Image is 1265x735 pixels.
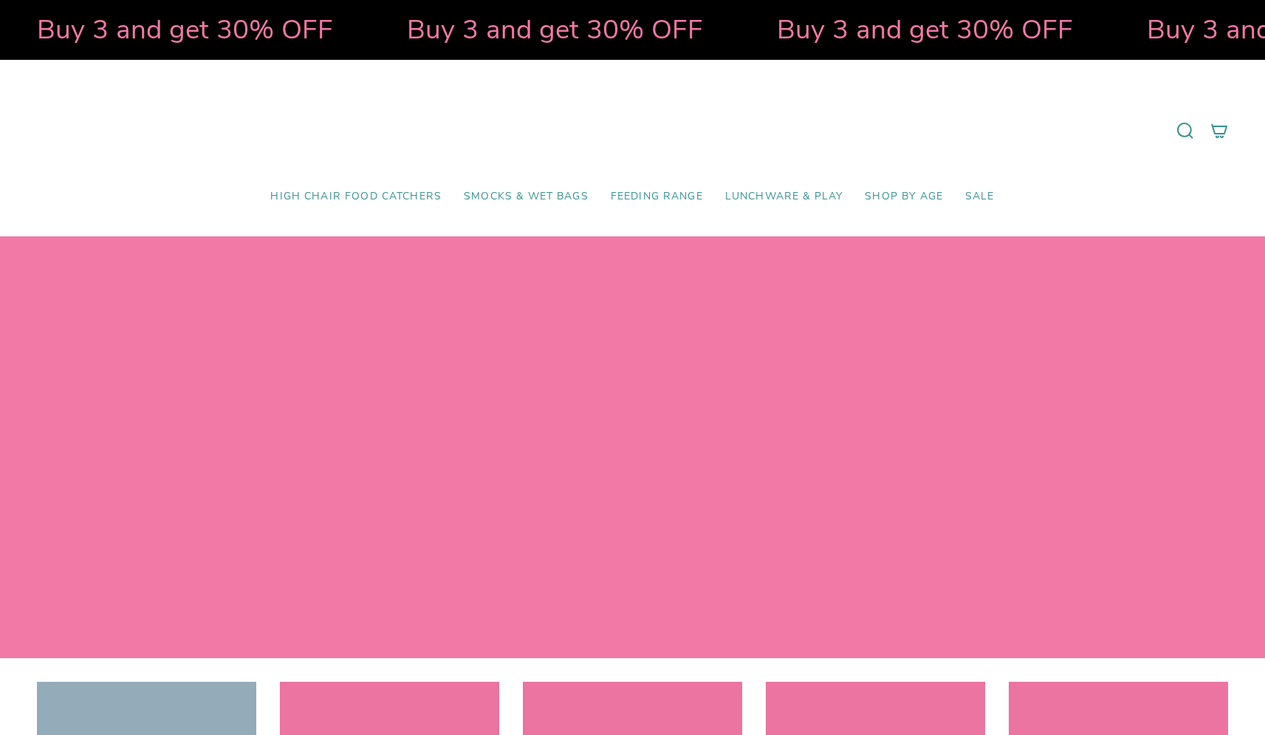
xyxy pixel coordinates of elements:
[405,11,702,48] strong: Buy 3 and get 30% OFF
[600,180,714,214] a: Feeding Range
[453,180,600,214] a: Smocks & Wet Bags
[35,11,332,48] strong: Buy 3 and get 30% OFF
[714,180,854,214] a: Lunchware & Play
[865,191,943,203] span: Shop by Age
[954,180,1006,214] a: SALE
[259,180,453,214] a: High Chair Food Catchers
[611,191,703,203] span: Feeding Range
[270,191,442,203] span: High Chair Food Catchers
[505,82,760,180] a: Mumma’s Little Helpers
[725,191,843,203] span: Lunchware & Play
[965,191,995,203] span: SALE
[775,11,1072,48] strong: Buy 3 and get 30% OFF
[854,180,954,214] a: Shop by Age
[464,191,589,203] span: Smocks & Wet Bags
